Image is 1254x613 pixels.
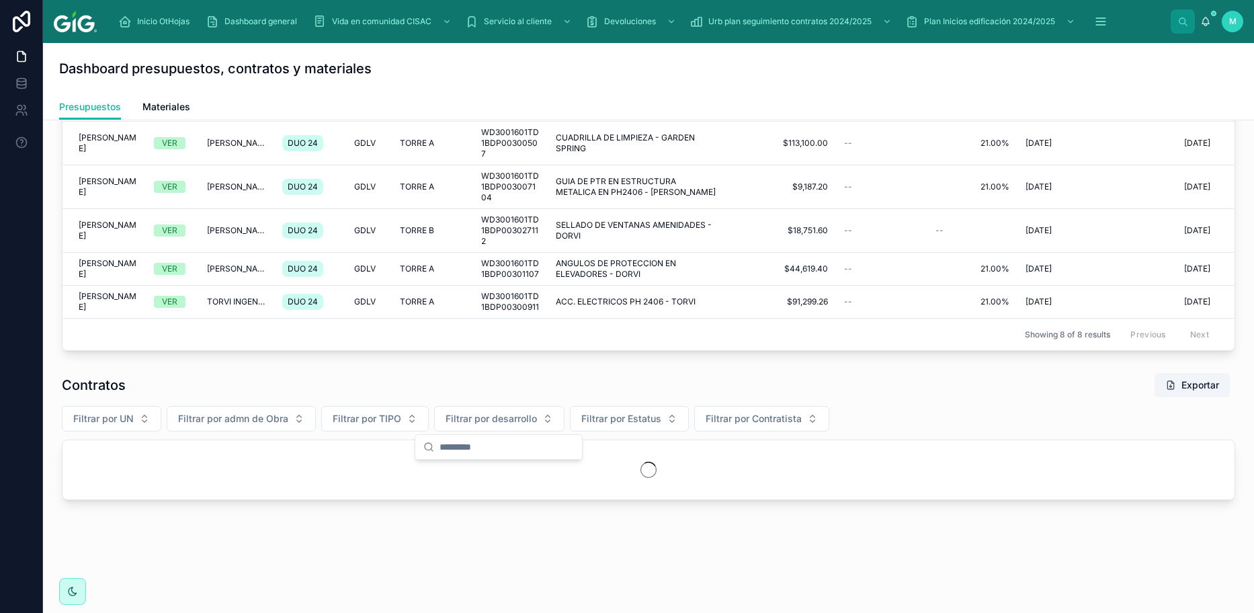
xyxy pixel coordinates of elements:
[685,9,898,34] a: Urb plan seguimiento contratos 2024/2025
[844,225,919,236] a: --
[162,296,177,308] div: VER
[288,263,318,274] span: DUO 24
[461,9,579,34] a: Servicio al cliente
[282,176,338,198] a: DUO 24
[54,11,97,32] img: App logo
[481,214,540,247] a: WD3001601TD1BDP003027112
[321,406,429,432] button: Select Button
[354,296,384,307] a: GDLV
[604,16,656,27] span: Devoluciones
[282,291,338,313] a: DUO 24
[142,100,190,114] span: Materiales
[59,59,372,78] h1: Dashboard presupuestos, contratos y materiales
[354,138,376,149] span: GDLV
[844,296,919,307] a: --
[400,181,434,192] span: TORRE A
[288,225,318,236] span: DUO 24
[481,291,540,313] a: WD3001601TD1BDP00300911
[162,181,177,193] div: VER
[935,225,944,236] span: --
[556,176,716,198] a: GUIA DE PTR EN ESTRUCTURA METALICA EN PH2406 - [PERSON_NAME]
[207,296,266,307] a: TORVI INGENIEROS SA DE CV 2400000629
[733,296,828,307] a: $91,299.26
[354,263,376,274] span: GDLV
[733,225,828,236] span: $18,751.60
[59,100,121,114] span: Presupuestos
[154,224,191,237] a: VER
[178,412,288,425] span: Filtrar por admn de Obra
[79,258,138,280] a: [PERSON_NAME]
[844,138,852,149] span: --
[1026,296,1052,307] span: [DATE]
[1155,373,1230,397] button: Exportar
[935,296,1009,307] a: 21.00%
[844,263,919,274] a: --
[481,171,540,203] a: WD3001601TD1BDP003007104
[400,225,465,236] a: TORRE B
[207,138,266,149] span: [PERSON_NAME] 2400007841
[733,181,828,192] span: $9,187.20
[207,263,266,274] a: [PERSON_NAME] 2300001434
[167,406,316,432] button: Select Button
[79,132,138,154] a: [PERSON_NAME]
[282,132,338,154] a: DUO 24
[114,9,199,34] a: Inicio OtHojas
[154,137,191,149] a: VER
[844,296,852,307] span: --
[400,138,434,149] span: TORRE A
[1229,16,1237,27] span: M
[901,9,1082,34] a: Plan Inicios edificación 2024/2025
[79,176,138,198] span: [PERSON_NAME]
[935,181,1009,192] span: 21.00%
[733,138,828,149] a: $113,100.00
[1026,296,1168,307] a: [DATE]
[446,412,537,425] span: Filtrar por desarrollo
[400,296,465,307] a: TORRE A
[484,16,552,27] span: Servicio al cliente
[400,138,465,149] a: TORRE A
[1026,263,1052,274] span: [DATE]
[332,16,431,27] span: Vida en comunidad CISAC
[162,263,177,275] div: VER
[581,412,661,425] span: Filtrar por Estatus
[1026,181,1052,192] span: [DATE]
[935,225,1009,236] a: --
[844,181,919,192] a: --
[400,225,434,236] span: TORRE B
[59,95,121,120] a: Presupuestos
[1026,263,1168,274] a: [DATE]
[733,263,828,274] a: $44,619.40
[481,127,540,159] a: WD3001601TD1BDP00300507
[1026,225,1052,236] span: [DATE]
[706,412,802,425] span: Filtrar por Contratista
[1026,138,1168,149] a: [DATE]
[556,132,716,154] a: CUADRILLA DE LIMPIEZA - GARDEN SPRING
[207,225,266,236] a: [PERSON_NAME] 2300001434
[73,412,134,425] span: Filtrar por UN
[137,16,190,27] span: Inicio OtHojas
[1184,225,1210,236] span: [DATE]
[581,9,683,34] a: Devoluciones
[844,181,852,192] span: --
[207,181,266,192] a: [PERSON_NAME] 2300002372
[556,296,696,307] span: ACC. ELECTRICOS PH 2406 - TORVI
[1184,181,1210,192] span: [DATE]
[79,291,138,313] a: [PERSON_NAME]
[333,412,401,425] span: Filtrar por TIPO
[1184,138,1210,149] span: [DATE]
[1026,225,1168,236] a: [DATE]
[288,296,318,307] span: DUO 24
[556,296,716,307] a: ACC. ELECTRICOS PH 2406 - TORVI
[354,225,384,236] a: GDLV
[481,258,540,280] a: WD3001601TD1BDP00301107
[556,258,716,280] span: ANGULOS DE PROTECCION EN ELEVADORES - DORVI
